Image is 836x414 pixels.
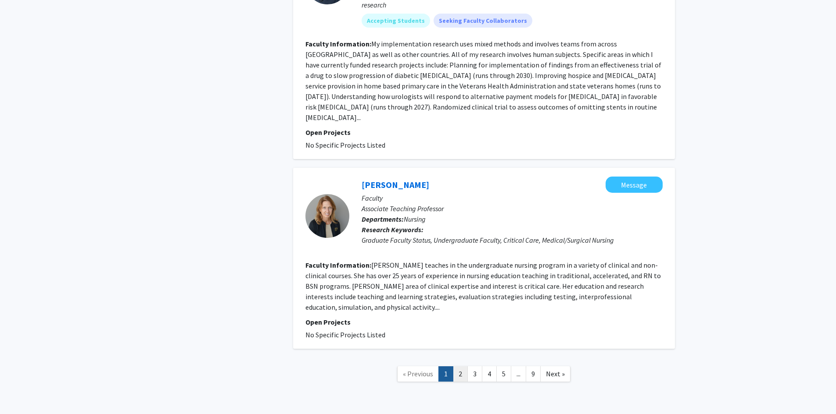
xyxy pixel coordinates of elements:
fg-read-more: [PERSON_NAME] teaches in the undergraduate nursing program in a variety of clinical and non-clini... [305,261,661,311]
p: Open Projects [305,317,663,327]
mat-chip: Accepting Students [362,14,430,28]
a: 4 [482,366,497,382]
span: Next » [546,369,565,378]
p: Open Projects [305,127,663,138]
a: 1 [438,366,453,382]
span: « Previous [403,369,433,378]
mat-chip: Seeking Faculty Collaborators [434,14,532,28]
a: 2 [453,366,468,382]
b: Departments: [362,215,404,223]
span: No Specific Projects Listed [305,141,385,149]
b: Research Keywords: [362,225,423,234]
a: Next [540,366,570,382]
span: No Specific Projects Listed [305,330,385,339]
a: 5 [496,366,511,382]
a: 9 [526,366,541,382]
iframe: Chat [7,375,37,407]
a: [PERSON_NAME] [362,179,429,190]
p: Faculty [362,193,663,203]
a: 3 [467,366,482,382]
b: Faculty Information: [305,261,371,269]
p: Associate Teaching Professor [362,203,663,214]
a: Previous Page [397,366,439,382]
span: Nursing [404,215,426,223]
b: Faculty Information: [305,39,371,48]
span: ... [517,369,520,378]
fg-read-more: My implementation research uses mixed methods and involves teams from across [GEOGRAPHIC_DATA] as... [305,39,661,122]
div: Graduate Faculty Status, Undergraduate Faculty, Critical Care, Medical/Surgical Nursing [362,235,663,245]
button: Message Sherri Ulbrich [606,177,663,193]
nav: Page navigation [293,357,675,393]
